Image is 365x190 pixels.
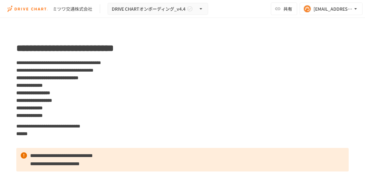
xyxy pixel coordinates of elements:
[112,5,185,13] span: DRIVE CHARTオンボーディング_v4.4
[8,4,48,14] img: i9VDDS9JuLRLX3JIUyK59LcYp6Y9cayLPHs4hOxMB9W
[53,6,92,12] div: ミツワ交通株式会社
[314,5,352,13] div: [EMAIL_ADDRESS][DOMAIN_NAME]
[108,3,208,15] button: DRIVE CHARTオンボーディング_v4.4
[283,5,292,12] span: 共有
[271,3,297,15] button: 共有
[300,3,362,15] button: [EMAIL_ADDRESS][DOMAIN_NAME]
